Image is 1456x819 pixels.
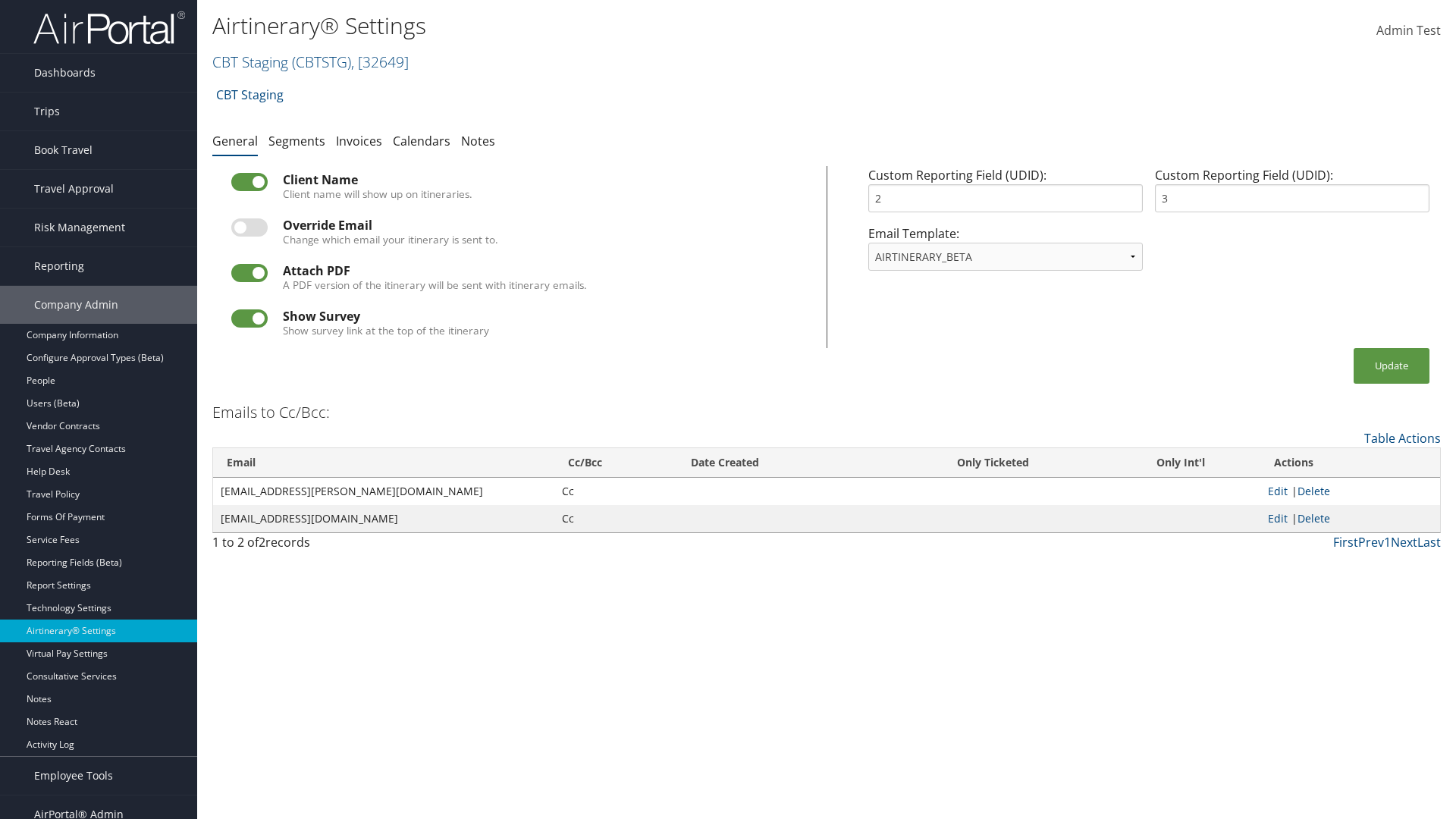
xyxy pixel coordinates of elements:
span: 2 [259,534,265,551]
div: Client Name [283,173,808,187]
a: Next [1391,534,1417,551]
a: Edit [1268,511,1288,526]
a: Calendars [393,133,450,149]
span: Company Admin [34,286,118,324]
a: Admin Test [1376,8,1441,55]
a: Last [1417,534,1441,551]
th: Date Created: activate to sort column ascending [677,448,885,478]
span: Dashboards [34,54,96,92]
a: 1 [1384,534,1391,551]
div: Custom Reporting Field (UDID): [862,166,1149,224]
th: Email: activate to sort column ascending [213,448,554,478]
div: Email Template: [862,224,1149,283]
div: Show Survey [283,309,808,323]
div: 1 to 2 of records [212,533,510,559]
td: Cc [554,505,677,532]
img: airportal-logo.png [33,10,185,45]
span: Risk Management [34,209,125,246]
label: A PDF version of the itinerary will be sent with itinerary emails. [283,278,587,293]
span: Book Travel [34,131,93,169]
a: First [1333,534,1358,551]
th: Only Ticketed: activate to sort column ascending [884,448,1101,478]
span: Trips [34,93,60,130]
td: | [1260,478,1440,505]
h1: Airtinerary® Settings [212,10,1031,42]
a: Notes [461,133,495,149]
a: Prev [1358,534,1384,551]
a: Table Actions [1364,430,1441,447]
td: Cc [554,478,677,505]
span: , [ 32649 ] [351,52,409,72]
label: Client name will show up on itineraries. [283,187,472,202]
span: Admin Test [1376,22,1441,39]
span: Employee Tools [34,757,113,795]
a: Segments [268,133,325,149]
div: Custom Reporting Field (UDID): [1149,166,1436,224]
div: Attach PDF [283,264,808,278]
a: Delete [1298,484,1330,498]
span: Travel Approval [34,170,114,208]
a: CBT Staging [216,80,284,110]
label: Show survey link at the top of the itinerary [283,323,489,338]
td: | [1260,505,1440,532]
label: Change which email your itinerary is sent to. [283,232,498,247]
span: ( CBTSTG ) [292,52,351,72]
td: [EMAIL_ADDRESS][PERSON_NAME][DOMAIN_NAME] [213,478,554,505]
td: [EMAIL_ADDRESS][DOMAIN_NAME] [213,505,554,532]
a: Edit [1268,484,1288,498]
a: Invoices [336,133,382,149]
a: Delete [1298,511,1330,526]
th: Only Int'l: activate to sort column ascending [1102,448,1260,478]
div: Override Email [283,218,808,232]
span: Reporting [34,247,84,285]
a: General [212,133,258,149]
th: Cc/Bcc: activate to sort column ascending [554,448,677,478]
th: Actions [1260,448,1440,478]
a: CBT Staging [212,52,409,72]
button: Update [1354,348,1429,384]
h3: Emails to Cc/Bcc: [212,402,330,423]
